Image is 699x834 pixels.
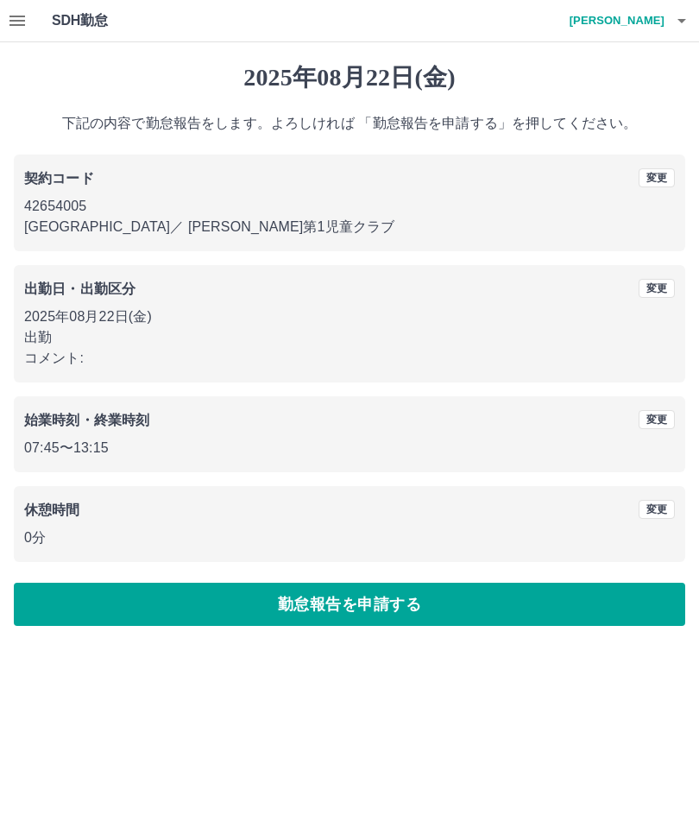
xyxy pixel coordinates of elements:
[24,196,675,217] p: 42654005
[24,306,675,327] p: 2025年08月22日(金)
[24,171,94,186] b: 契約コード
[639,410,675,429] button: 変更
[639,500,675,519] button: 変更
[24,281,135,296] b: 出勤日・出勤区分
[14,583,685,626] button: 勤怠報告を申請する
[639,168,675,187] button: 変更
[24,217,675,237] p: [GEOGRAPHIC_DATA] ／ [PERSON_NAME]第1児童クラブ
[24,438,675,458] p: 07:45 〜 13:15
[14,113,685,134] p: 下記の内容で勤怠報告をします。よろしければ 「勤怠報告を申請する」を押してください。
[639,279,675,298] button: 変更
[24,413,149,427] b: 始業時刻・終業時刻
[24,502,80,517] b: 休憩時間
[24,348,675,369] p: コメント:
[24,528,675,548] p: 0分
[24,327,675,348] p: 出勤
[14,63,685,92] h1: 2025年08月22日(金)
